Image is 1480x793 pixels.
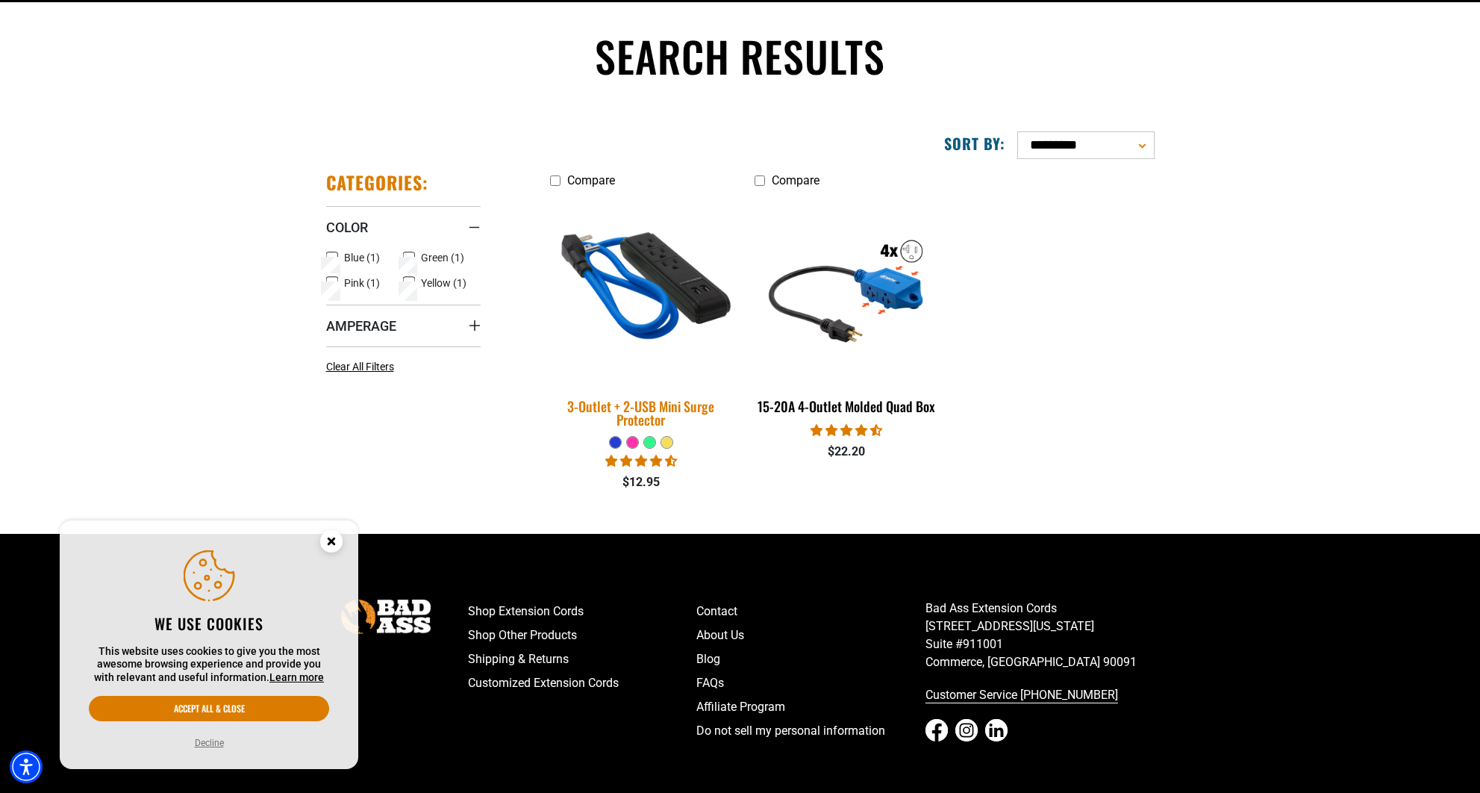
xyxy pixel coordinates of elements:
summary: Amperage [326,305,481,346]
div: 15-20A 4-Outlet Molded Quad Box [755,399,937,413]
div: $22.20 [755,443,937,461]
span: 4.36 stars [605,454,677,468]
a: Customized Extension Cords [468,671,697,695]
a: Affiliate Program [696,695,925,719]
span: Compare [567,173,615,187]
h1: Search results [326,29,1155,84]
a: This website uses cookies to give you the most awesome browsing experience and provide you with r... [269,671,324,683]
div: 3-Outlet + 2-USB Mini Surge Protector [550,399,733,426]
span: Blue (1) [344,252,380,263]
a: blue 3-Outlet + 2-USB Mini Surge Protector [550,195,733,435]
a: Shop Extension Cords [468,600,697,623]
a: call 833-674-1699 [925,683,1155,707]
div: $12.95 [550,473,733,491]
span: Yellow (1) [421,278,466,288]
a: FAQs [696,671,925,695]
button: Accept all & close [89,696,329,721]
label: Sort by: [944,134,1005,153]
span: Clear All Filters [326,361,394,373]
a: Instagram - open in a new tab [955,719,978,741]
img: Bad Ass Extension Cords [341,600,431,633]
h2: Categories: [326,171,429,194]
h2: We use cookies [89,614,329,633]
a: 15-20A 4-Outlet Molded Quad Box 15-20A 4-Outlet Molded Quad Box [755,195,937,422]
a: Do not sell my personal information [696,719,925,743]
div: Accessibility Menu [10,750,43,783]
summary: Color [326,206,481,248]
img: blue [537,193,746,384]
a: About Us [696,623,925,647]
button: Decline [190,736,228,750]
a: Facebook - open in a new tab [925,719,948,741]
a: Shop Other Products [468,623,697,647]
span: Color [326,219,368,236]
span: Green (1) [421,252,464,263]
a: Blog [696,647,925,671]
a: Shipping & Returns [468,647,697,671]
span: Pink (1) [344,278,380,288]
p: Bad Ass Extension Cords [STREET_ADDRESS][US_STATE] Suite #911001 Commerce, [GEOGRAPHIC_DATA] 90091 [925,600,1155,671]
span: 4.47 stars [811,423,882,438]
a: LinkedIn - open in a new tab [985,719,1008,741]
a: Clear All Filters [326,359,400,375]
span: Compare [772,173,819,187]
span: Amperage [326,317,396,335]
aside: Cookie Consent [60,520,358,770]
img: 15-20A 4-Outlet Molded Quad Box [752,202,940,374]
a: Contact [696,600,925,623]
button: Close this option [305,520,358,567]
p: This website uses cookies to give you the most awesome browsing experience and provide you with r... [89,645,329,685]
